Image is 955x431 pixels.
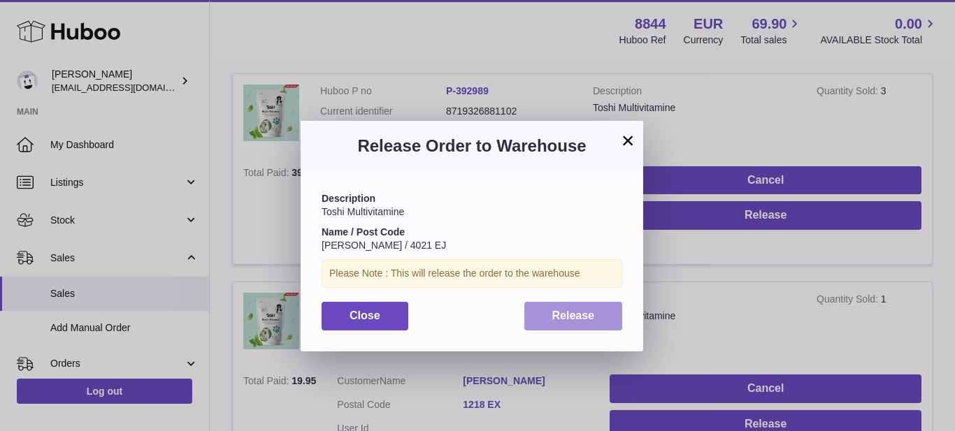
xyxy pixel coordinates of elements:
[552,309,595,321] span: Release
[322,226,405,238] strong: Name / Post Code
[322,302,408,330] button: Close
[322,206,404,217] span: Toshi Multivitamine
[322,135,622,157] h3: Release Order to Warehouse
[350,309,380,321] span: Close
[322,193,375,204] strong: Description
[322,259,622,288] div: Please Note : This will release the order to the warehouse
[524,302,623,330] button: Release
[619,132,636,149] button: ×
[322,240,446,251] span: [PERSON_NAME] / 4021 EJ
